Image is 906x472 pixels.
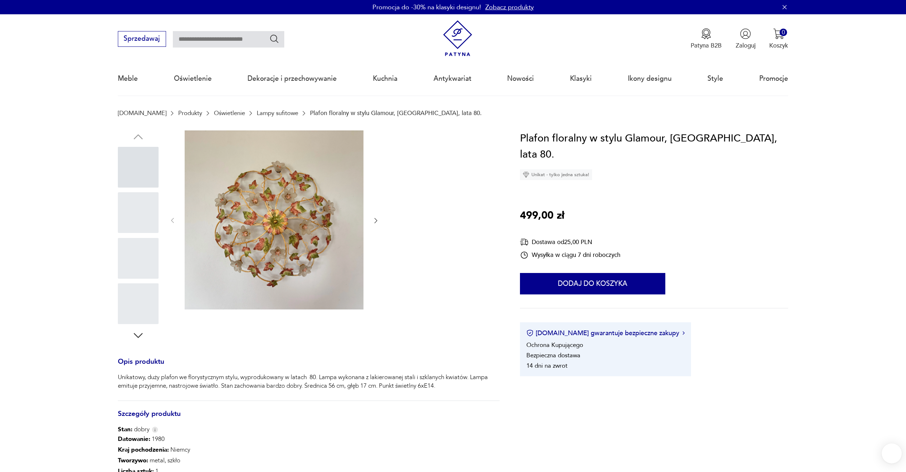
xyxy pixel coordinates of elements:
[570,62,592,95] a: Klasyki
[628,62,672,95] a: Ikony designu
[118,456,148,464] b: Tworzywo :
[118,435,150,443] b: Datowanie :
[118,411,500,426] h3: Szczegóły produktu
[691,41,722,50] p: Patyna B2B
[759,62,788,95] a: Promocje
[118,434,192,444] p: 1980
[526,329,685,338] button: [DOMAIN_NAME] gwarantuje bezpieczne zakupy
[185,130,364,309] img: Zdjęcie produktu Plafon floralny w stylu Glamour, Niemcy, lata 80.
[769,28,788,50] button: 0Koszyk
[152,427,158,433] img: Info icon
[520,273,665,294] button: Dodaj do koszyka
[520,251,620,259] div: Wysyłka w ciągu 7 dni roboczych
[440,20,476,56] img: Patyna - sklep z meblami i dekoracjami vintage
[507,62,534,95] a: Nowości
[118,455,192,466] p: metal, szkło
[691,28,722,50] button: Patyna B2B
[118,359,500,373] h3: Opis produktu
[485,3,534,12] a: Zobacz produkty
[372,3,481,12] p: Promocja do -30% na klasyki designu!
[707,62,723,95] a: Style
[736,41,756,50] p: Zaloguj
[520,130,788,163] h1: Plafon floralny w stylu Glamour, [GEOGRAPHIC_DATA], lata 80.
[520,238,620,247] div: Dostawa od 25,00 PLN
[780,29,787,36] div: 0
[118,62,138,95] a: Meble
[434,62,471,95] a: Antykwariat
[118,425,132,433] b: Stan:
[118,425,150,434] span: dobry
[526,329,534,337] img: Ikona certyfikatu
[526,362,567,370] li: 14 dni na zwrot
[118,36,166,42] a: Sprzedawaj
[520,169,592,180] div: Unikat - tylko jedna sztuka!
[373,62,397,95] a: Kuchnia
[118,31,166,47] button: Sprzedawaj
[174,62,212,95] a: Oświetlenie
[118,444,192,455] p: Niemcy
[701,28,712,39] img: Ikona medalu
[214,110,245,116] a: Oświetlenie
[523,172,529,178] img: Ikona diamentu
[257,110,298,116] a: Lampy sufitowe
[269,34,280,44] button: Szukaj
[178,110,202,116] a: Produkty
[247,62,337,95] a: Dekoracje i przechowywanie
[526,351,580,359] li: Bezpieczna dostawa
[118,110,166,116] a: [DOMAIN_NAME]
[682,331,685,335] img: Ikona strzałki w prawo
[520,208,564,224] p: 499,00 zł
[526,341,583,349] li: Ochrona Kupującego
[118,373,500,390] p: Unikatowy, duży plafon we florystycznym stylu, wyprodukowany w latach 80. Lampa wykonana z lakier...
[740,28,751,39] img: Ikonka użytkownika
[736,28,756,50] button: Zaloguj
[118,446,169,454] b: Kraj pochodzenia :
[691,28,722,50] a: Ikona medaluPatyna B2B
[882,443,902,463] iframe: Smartsupp widget button
[769,41,788,50] p: Koszyk
[520,238,529,247] img: Ikona dostawy
[773,28,784,39] img: Ikona koszyka
[310,110,482,116] p: Plafon floralny w stylu Glamour, [GEOGRAPHIC_DATA], lata 80.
